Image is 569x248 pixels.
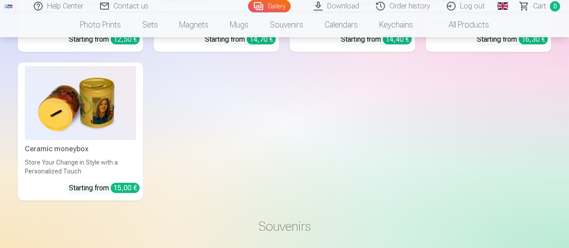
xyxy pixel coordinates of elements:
div: 14,70 € [247,34,276,44]
a: Mugs [219,12,259,37]
div: Ceramic moneybox [21,144,140,154]
div: 12,50 € [111,34,140,44]
a: Calendars [314,12,369,37]
img: Ceramic moneybox [25,66,136,140]
h3: Souvenirs [25,218,544,234]
a: All products [424,12,500,37]
a: Magnets [168,12,219,37]
a: Photo prints [69,12,132,37]
div: 14,40 € [383,34,412,44]
span: 0 [550,1,560,12]
div: Store Your Change in Style with a Personalized Touch [21,158,140,176]
a: Ceramic moneyboxCeramic moneyboxStore Your Change in Style with a Personalized TouchStarting from... [18,63,143,201]
div: Starting from [69,34,140,45]
span: Сart [533,1,546,12]
div: 15,00 € [111,183,140,193]
div: Starting from [69,183,140,193]
img: /fa1 [4,4,13,9]
div: 16,30 € [519,34,548,44]
a: Souvenirs [259,12,314,37]
a: Sets [132,12,168,37]
div: Starting from [477,34,548,45]
div: Starting from [205,34,276,45]
div: Starting from [341,34,412,45]
a: Keychains [369,12,424,37]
